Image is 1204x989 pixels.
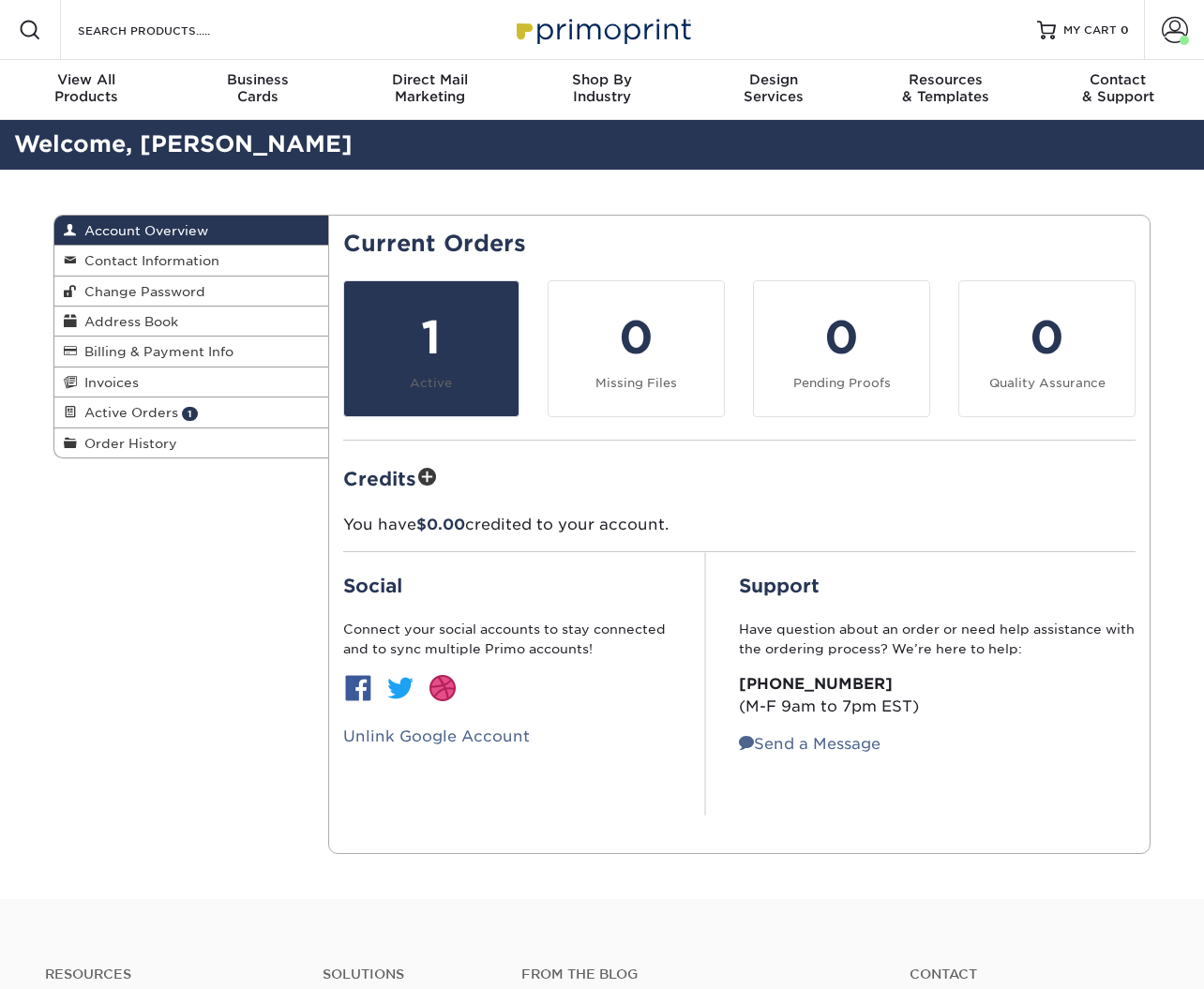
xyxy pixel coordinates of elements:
[765,304,918,371] div: 0
[910,967,1159,982] a: Contact
[508,9,696,50] img: Primoprint
[355,304,508,371] div: 1
[54,307,328,337] a: Address Book
[343,280,520,417] a: 1 Active
[54,397,328,427] a: Active Orders 1
[516,71,687,88] span: Shop By
[172,71,343,88] span: Business
[344,71,516,105] div: Marketing
[344,60,516,120] a: Direct MailMarketing
[860,60,1031,120] a: Resources& Templates
[739,735,880,753] a: Send a Message
[182,407,198,421] span: 1
[77,284,205,299] span: Change Password
[688,60,860,120] a: DesignServices
[416,516,465,533] span: $0.00
[1032,71,1204,88] span: Contact
[516,71,687,105] div: Industry
[1063,22,1117,38] span: MY CART
[77,375,139,390] span: Invoices
[77,253,219,268] span: Contact Information
[343,463,1136,492] h2: Credits
[54,277,328,307] a: Change Password
[958,280,1136,417] a: 0 Quality Assurance
[1032,71,1204,105] div: & Support
[77,436,177,451] span: Order History
[793,376,891,390] small: Pending Proofs
[739,620,1136,658] p: Have question about an order or need help assistance with the ordering process? We’re here to help:
[428,673,458,703] img: btn-dribbble.jpg
[77,223,208,238] span: Account Overview
[560,304,713,371] div: 0
[521,967,859,982] h4: From the Blog
[385,673,415,703] img: btn-twitter.jpg
[76,19,259,41] input: SEARCH PRODUCTS.....
[739,575,1136,597] h2: Support
[989,376,1106,390] small: Quality Assurance
[548,280,725,417] a: 0 Missing Files
[739,675,893,693] strong: [PHONE_NUMBER]
[410,376,452,390] small: Active
[1032,60,1204,120] a: Contact& Support
[54,428,328,457] a: Order History
[54,246,328,276] a: Contact Information
[343,620,671,658] p: Connect your social accounts to stay connected and to sync multiple Primo accounts!
[860,71,1031,88] span: Resources
[77,344,233,359] span: Billing & Payment Info
[595,376,677,390] small: Missing Files
[172,71,343,105] div: Cards
[77,405,178,420] span: Active Orders
[344,71,516,88] span: Direct Mail
[688,71,860,88] span: Design
[971,304,1123,371] div: 0
[54,216,328,246] a: Account Overview
[343,727,530,745] a: Unlink Google Account
[753,280,930,417] a: 0 Pending Proofs
[343,514,1136,536] p: You have credited to your account.
[343,575,671,597] h2: Social
[343,231,1136,258] h2: Current Orders
[688,71,860,105] div: Services
[54,367,328,397] a: Invoices
[1121,23,1129,37] span: 0
[172,60,343,120] a: BusinessCards
[54,337,328,367] a: Billing & Payment Info
[739,673,1136,718] p: (M-F 9am to 7pm EST)
[343,673,373,703] img: btn-facebook.jpg
[516,60,687,120] a: Shop ByIndustry
[860,71,1031,105] div: & Templates
[77,314,178,329] span: Address Book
